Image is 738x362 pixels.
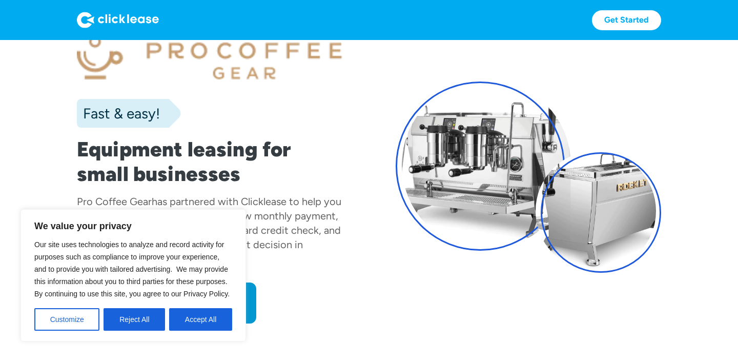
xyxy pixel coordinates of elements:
button: Reject All [104,308,165,331]
div: Fast & easy! [77,103,160,124]
h1: Equipment leasing for small businesses [77,137,342,186]
img: Logo [77,12,159,28]
div: Pro Coffee Gear [77,195,152,208]
span: Our site uses technologies to analyze and record activity for purposes such as compliance to impr... [34,240,230,298]
div: has partnered with Clicklease to help you get the equipment you need for a low monthly payment, c... [77,195,341,265]
div: We value your privacy [20,209,246,341]
button: Accept All [169,308,232,331]
p: We value your privacy [34,220,232,232]
a: Get Started [592,10,661,30]
button: Customize [34,308,99,331]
